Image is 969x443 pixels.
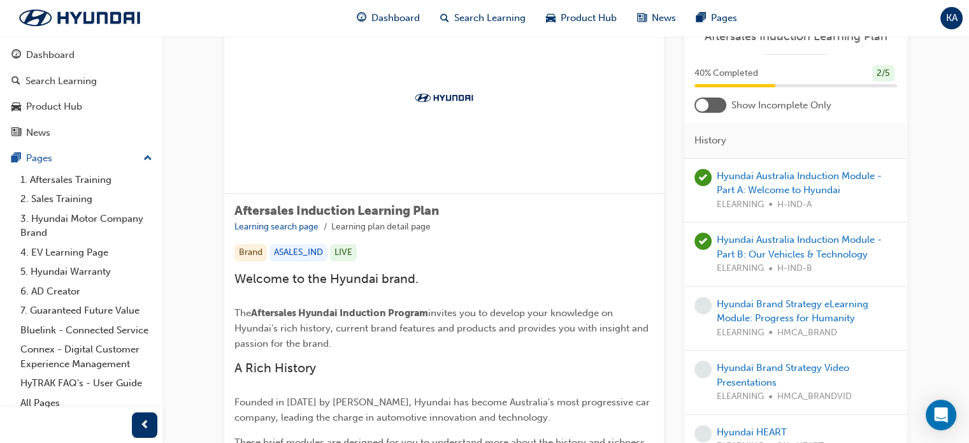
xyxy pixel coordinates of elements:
[717,426,787,438] a: Hyundai HEART
[269,244,327,261] div: ASALES_IND
[15,393,157,413] a: All Pages
[5,95,157,119] a: Product Hub
[15,170,157,190] a: 1. Aftersales Training
[694,133,726,148] span: History
[11,153,21,164] span: pages-icon
[26,151,52,166] div: Pages
[330,244,357,261] div: LIVE
[234,307,651,349] span: invites you to develop your knowledge on Hyundai's rich history, current brand features and produ...
[26,48,75,62] div: Dashboard
[430,5,536,31] a: search-iconSearch Learning
[536,5,627,31] a: car-iconProduct Hub
[652,11,676,25] span: News
[872,65,894,82] div: 2 / 5
[717,234,882,260] a: Hyundai Australia Induction Module - Part B: Our Vehicles & Technology
[234,272,419,286] span: Welcome to the Hyundai brand.
[5,121,157,145] a: News
[15,209,157,243] a: 3. Hyundai Motor Company Brand
[234,307,251,319] span: The
[234,396,652,423] span: Founded in [DATE] by [PERSON_NAME], Hyundai has become Australia's most progressive car company, ...
[694,233,712,250] span: learningRecordVerb_COMPLETE-icon
[26,126,50,140] div: News
[357,10,366,26] span: guage-icon
[717,389,764,404] span: ELEARNING
[234,244,267,261] div: Brand
[331,220,431,235] li: Learning plan detail page
[777,198,812,212] span: H-IND-A
[251,307,428,319] span: Aftersales Hyundai Induction Program
[15,282,157,301] a: 6. AD Creator
[15,189,157,209] a: 2. Sales Training
[694,297,712,314] span: learningRecordVerb_NONE-icon
[946,11,958,25] span: KA
[15,262,157,282] a: 5. Hyundai Warranty
[637,10,647,26] span: news-icon
[686,5,747,31] a: pages-iconPages
[694,169,712,186] span: learningRecordVerb_COMPLETE-icon
[15,321,157,340] a: Bluelink - Connected Service
[15,243,157,263] a: 4. EV Learning Page
[26,99,82,114] div: Product Hub
[711,11,737,25] span: Pages
[561,11,617,25] span: Product Hub
[234,203,439,218] span: Aftersales Induction Learning Plan
[777,389,852,404] span: HMCA_BRANDVID
[143,150,152,167] span: up-icon
[694,361,712,378] span: learningRecordVerb_NONE-icon
[5,43,157,67] a: Dashboard
[409,91,479,104] img: Trak
[731,98,831,113] span: Show Incomplete Only
[5,147,157,170] button: Pages
[696,10,706,26] span: pages-icon
[15,374,157,393] a: HyTRAK FAQ's - User Guide
[717,261,764,276] span: ELEARNING
[926,400,956,430] div: Open Intercom Messenger
[717,326,764,340] span: ELEARNING
[717,362,849,388] a: Hyundai Brand Strategy Video Presentations
[546,10,556,26] span: car-icon
[11,101,21,113] span: car-icon
[15,340,157,374] a: Connex - Digital Customer Experience Management
[694,66,758,81] span: 40 % Completed
[371,11,420,25] span: Dashboard
[717,198,764,212] span: ELEARNING
[717,298,868,324] a: Hyundai Brand Strategy eLearning Module: Progress for Humanity
[454,11,526,25] span: Search Learning
[940,7,963,29] button: KA
[777,261,812,276] span: H-IND-B
[11,50,21,61] span: guage-icon
[234,361,316,375] span: A Rich History
[25,74,97,89] div: Search Learning
[140,418,150,433] span: prev-icon
[694,29,897,44] a: Aftersales Induction Learning Plan
[6,4,153,31] img: Trak
[15,301,157,321] a: 7. Guaranteed Future Value
[234,221,319,232] a: Learning search page
[11,127,21,139] span: news-icon
[694,425,712,442] span: learningRecordVerb_NONE-icon
[440,10,449,26] span: search-icon
[5,69,157,93] a: Search Learning
[717,170,882,196] a: Hyundai Australia Induction Module - Part A: Welcome to Hyundai
[5,41,157,147] button: DashboardSearch LearningProduct HubNews
[777,326,837,340] span: HMCA_BRAND
[11,76,20,87] span: search-icon
[627,5,686,31] a: news-iconNews
[347,5,430,31] a: guage-iconDashboard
